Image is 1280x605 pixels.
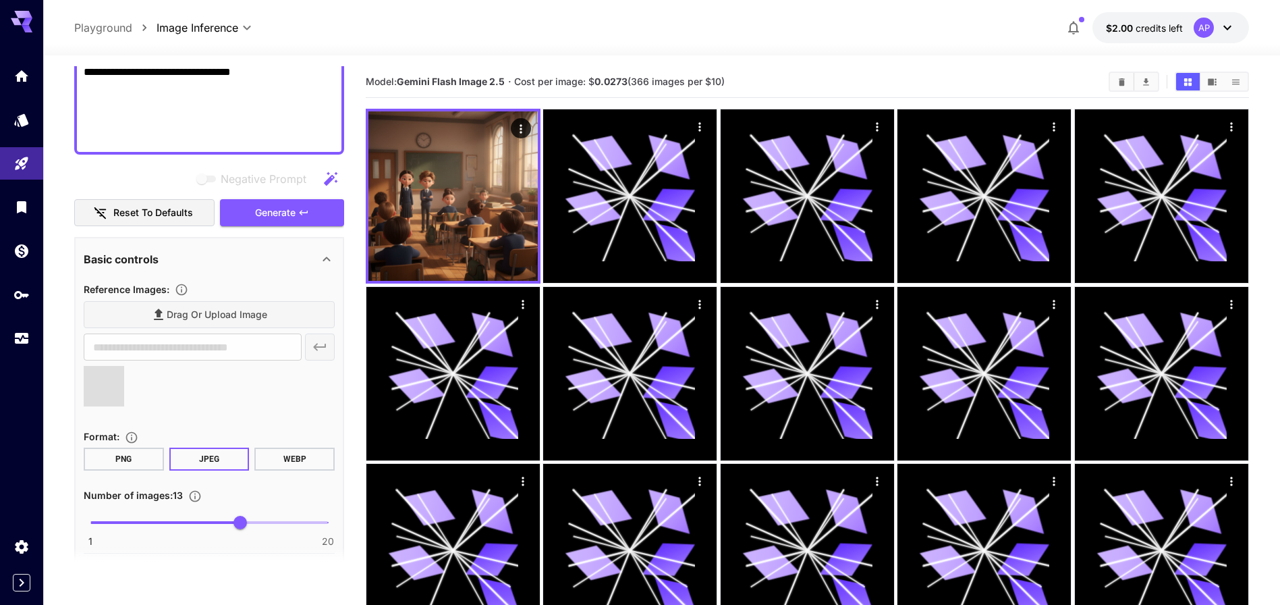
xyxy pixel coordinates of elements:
div: Clear ImagesDownload All [1109,72,1159,92]
button: Upload a reference image to guide the result. This is needed for Image-to-Image or Inpainting. Su... [169,283,194,296]
div: Actions [690,294,711,314]
div: $2.00 [1106,21,1183,35]
button: Generate [220,199,344,227]
div: Library [13,199,30,215]
button: Show images in video view [1200,73,1224,90]
div: Actions [1221,116,1242,136]
div: Home [13,68,30,84]
button: JPEG [169,448,250,471]
button: Clear Images [1110,73,1134,90]
p: Basic controls [84,251,159,267]
a: Playground [74,20,132,36]
div: Actions [1045,471,1065,491]
div: API Keys [13,286,30,303]
span: Number of images : 13 [84,490,183,501]
b: 0.0273 [594,76,628,87]
div: Actions [867,471,887,491]
div: Actions [867,294,887,314]
span: Image Inference [157,20,238,36]
button: PNG [84,448,164,471]
span: Reference Images : [84,284,169,295]
b: Gemini Flash Image 2.5 [397,76,505,87]
img: 9k= [368,111,538,281]
div: Actions [513,471,533,491]
div: Actions [867,116,887,136]
span: 20 [322,535,334,548]
span: 1 [88,535,92,548]
button: Choose the file format for the output image. [119,431,144,444]
div: Actions [1045,116,1065,136]
button: WEBP [254,448,335,471]
div: AP [1194,18,1214,38]
button: Reset to defaults [74,199,215,227]
button: Show images in list view [1224,73,1248,90]
div: Models [13,111,30,128]
div: Usage [13,330,30,347]
span: Negative prompts are not compatible with the selected model. [194,170,317,187]
div: Actions [690,471,711,491]
div: Settings [13,538,30,555]
button: $2.00AP [1092,12,1249,43]
span: Format : [84,431,119,442]
p: · [508,74,511,90]
span: Generate [255,205,296,221]
nav: breadcrumb [74,20,157,36]
div: Actions [1045,294,1065,314]
div: Playground [13,155,30,172]
div: Actions [511,118,531,138]
span: Negative Prompt [221,171,306,187]
div: Actions [513,294,533,314]
div: Show images in grid viewShow images in video viewShow images in list view [1175,72,1249,92]
div: Wallet [13,242,30,259]
button: Show images in grid view [1176,73,1200,90]
button: Download All [1134,73,1158,90]
button: Specify how many images to generate in a single request. Each image generation will be charged se... [183,490,207,503]
div: Actions [690,116,711,136]
button: Expand sidebar [13,574,30,591]
span: Cost per image: $ (366 images per $10) [514,76,725,87]
span: Model: [366,76,505,87]
div: Actions [1221,471,1242,491]
span: credits left [1136,22,1183,34]
span: $2.00 [1106,22,1136,34]
div: Actions [1221,294,1242,314]
div: Basic controls [84,243,335,275]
